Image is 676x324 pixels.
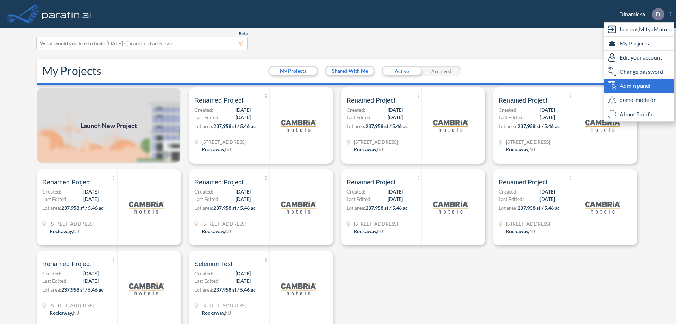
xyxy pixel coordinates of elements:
[346,205,365,211] span: Lot area:
[433,190,468,225] img: logo
[499,96,547,105] span: Renamed Project
[604,65,674,79] div: Change password
[225,146,231,152] span: NJ
[61,205,104,211] span: 237,958 sf / 5.46 ac
[506,220,550,227] span: 321 Mt Hope Ave
[236,277,251,285] span: [DATE]
[194,287,213,293] span: Lot area:
[129,271,164,307] img: logo
[42,195,68,203] span: Last Edited:
[194,123,213,129] span: Lot area:
[202,310,225,316] span: Rockaway ,
[236,114,251,121] span: [DATE]
[585,108,620,143] img: logo
[388,106,403,114] span: [DATE]
[620,81,650,90] span: Admin panel
[506,146,529,152] span: Rockaway ,
[225,228,231,234] span: NJ
[37,87,181,164] img: add
[83,195,99,203] span: [DATE]
[202,146,231,153] div: Rockaway, NJ
[499,106,518,114] span: Created:
[194,188,213,195] span: Created:
[194,178,243,187] span: Renamed Project
[194,260,232,268] span: SeleniumTest
[354,146,377,152] span: Rockaway ,
[213,123,256,129] span: 237,958 sf / 5.46 ac
[326,67,374,75] button: Shared With Me
[42,205,61,211] span: Lot area:
[346,96,395,105] span: Renamed Project
[202,227,231,235] div: Rockaway, NJ
[42,287,61,293] span: Lot area:
[620,67,663,76] span: Change password
[540,114,555,121] span: [DATE]
[281,108,316,143] img: logo
[42,277,68,285] span: Last Edited:
[518,123,560,129] span: 237,958 sf / 5.46 ac
[388,195,403,203] span: [DATE]
[540,188,555,195] span: [DATE]
[225,310,231,316] span: NJ
[506,228,529,234] span: Rockaway ,
[518,205,560,211] span: 237,958 sf / 5.46 ac
[129,190,164,225] img: logo
[202,146,225,152] span: Rockaway ,
[50,228,73,234] span: Rockaway ,
[202,302,246,309] span: 321 Mt Hope Ave
[354,220,398,227] span: 321 Mt Hope Ave
[194,114,220,121] span: Last Edited:
[194,277,220,285] span: Last Edited:
[61,287,104,293] span: 237,958 sf / 5.46 ac
[83,270,99,277] span: [DATE]
[236,188,251,195] span: [DATE]
[37,87,181,164] a: Launch New Project
[236,106,251,114] span: [DATE]
[194,96,243,105] span: Renamed Project
[377,146,383,152] span: NJ
[202,220,246,227] span: 321 Mt Hope Ave
[529,228,535,234] span: NJ
[346,123,365,129] span: Lot area:
[529,146,535,152] span: NJ
[609,8,671,20] div: Dinamicka
[239,31,248,37] span: Beta
[202,228,225,234] span: Rockaway ,
[620,53,662,62] span: Edit your account
[346,188,365,195] span: Created:
[42,64,101,78] h2: My Projects
[620,25,672,33] span: Log out, MityaMotors
[42,270,61,277] span: Created:
[382,66,421,76] div: Active
[281,190,316,225] img: logo
[50,227,79,235] div: Rockaway, NJ
[656,11,660,17] p: D
[83,277,99,285] span: [DATE]
[194,270,213,277] span: Created:
[236,270,251,277] span: [DATE]
[202,138,246,146] span: 321 Mt Hope Ave
[194,106,213,114] span: Created:
[346,178,395,187] span: Renamed Project
[499,188,518,195] span: Created:
[346,114,372,121] span: Last Edited:
[499,178,547,187] span: Renamed Project
[281,271,316,307] img: logo
[42,260,91,268] span: Renamed Project
[50,309,79,317] div: Rockaway, NJ
[42,188,61,195] span: Created:
[499,205,518,211] span: Lot area:
[346,195,372,203] span: Last Edited:
[73,228,79,234] span: NJ
[346,106,365,114] span: Created:
[50,220,94,227] span: 321 Mt Hope Ave
[620,39,649,48] span: My Projects
[194,195,220,203] span: Last Edited:
[604,79,674,93] div: Admin panel
[354,138,398,146] span: 321 Mt Hope Ave
[540,195,555,203] span: [DATE]
[499,123,518,129] span: Lot area:
[354,228,377,234] span: Rockaway ,
[506,146,535,153] div: Rockaway, NJ
[608,110,616,118] span: i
